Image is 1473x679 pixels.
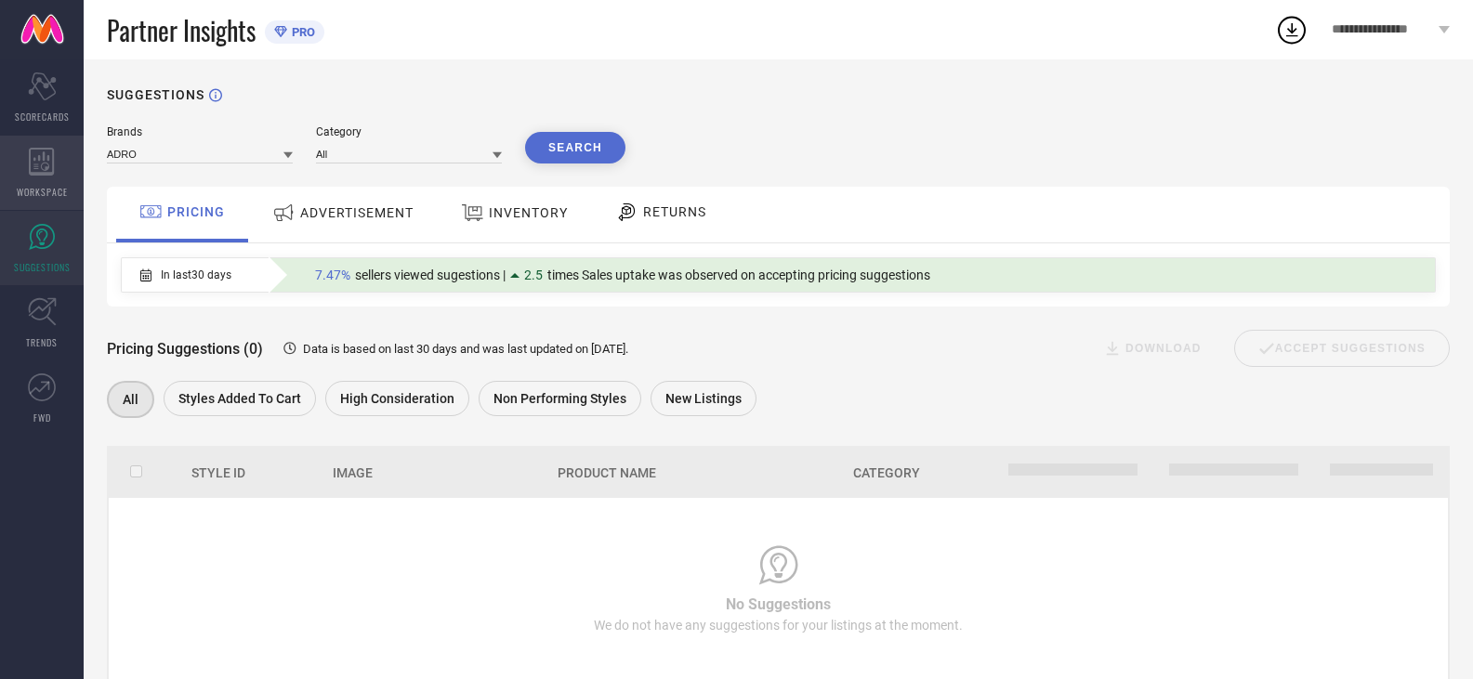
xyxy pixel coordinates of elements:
span: No Suggestions [726,595,831,613]
span: 2.5 [524,268,543,282]
span: Product Name [558,465,656,480]
span: Category [853,465,920,480]
span: FWD [33,411,51,424]
span: SUGGESTIONS [14,260,71,274]
span: Styles Added To Cart [178,391,301,406]
button: Search [525,132,625,163]
span: Partner Insights [107,11,256,49]
span: High Consideration [340,391,454,406]
div: Category [316,125,502,138]
span: RETURNS [643,204,706,219]
span: Image [333,465,373,480]
h1: SUGGESTIONS [107,87,204,102]
span: sellers viewed sugestions | [355,268,506,282]
span: Style Id [191,465,245,480]
div: Brands [107,125,293,138]
div: Open download list [1275,13,1309,46]
div: Accept Suggestions [1234,330,1450,367]
span: In last 30 days [161,268,231,281]
span: Non Performing Styles [493,391,626,406]
span: ADVERTISEMENT [300,205,414,220]
span: INVENTORY [489,205,568,220]
span: PRO [287,25,315,39]
span: TRENDS [26,335,58,349]
span: PRICING [167,204,225,219]
span: WORKSPACE [17,185,68,199]
div: Percentage of sellers who have viewed suggestions for the current Insight Type [306,263,940,287]
span: times Sales uptake was observed on accepting pricing suggestions [547,268,930,282]
span: 7.47% [315,268,350,282]
span: New Listings [665,391,742,406]
span: SCORECARDS [15,110,70,124]
span: We do not have any suggestions for your listings at the moment. [594,618,963,633]
span: Data is based on last 30 days and was last updated on [DATE] . [303,342,628,356]
span: Pricing Suggestions (0) [107,340,263,358]
span: All [123,392,138,407]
